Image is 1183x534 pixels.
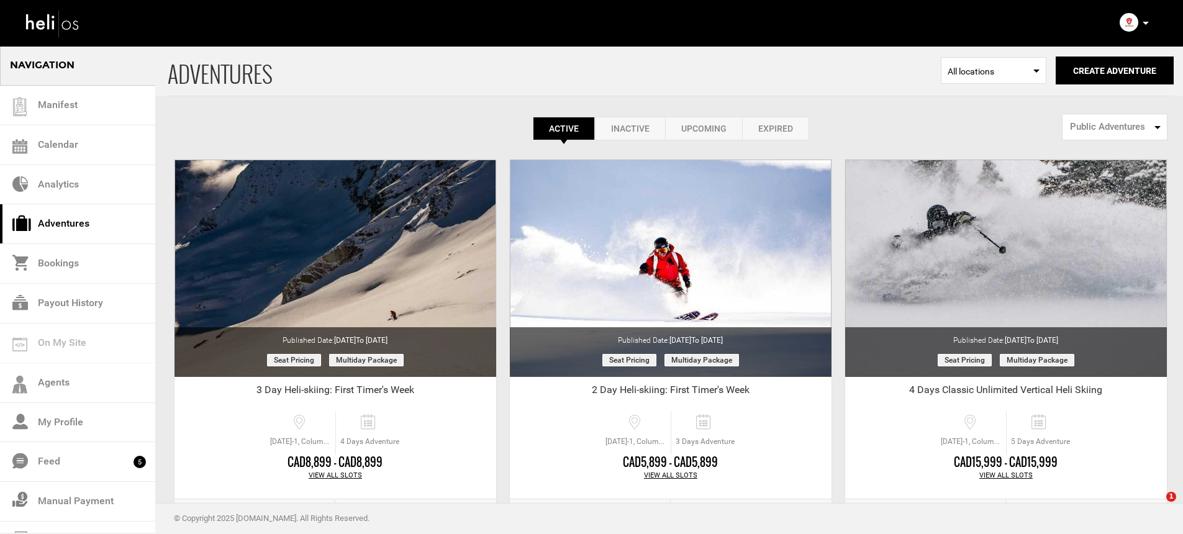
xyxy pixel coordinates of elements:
a: Inactive [595,117,665,140]
div: Published Date: [845,327,1167,346]
div: CAD5,899 - CAD5,899 [510,455,832,471]
a: Active [533,117,595,140]
span: Multiday package [1000,354,1074,366]
div: View All Slots [510,471,832,481]
button: Public Adventures [1062,114,1167,140]
div: Published Date: [175,327,496,346]
span: [DATE] [334,336,388,345]
a: Edit Adventure [510,499,671,530]
span: to [DATE] [356,336,388,345]
div: 4 Days Classic Unlimited Vertical Heli Skiing [845,383,1167,402]
img: on_my_site.svg [12,338,27,351]
span: 4 Days Adventure [336,437,404,447]
div: 2 Day Heli-skiing: First Timer's Week [510,383,832,402]
a: Expired [742,117,809,140]
img: img_9251f6c852f2d69a6fdc2f2f53e7d310.png [1120,13,1138,32]
a: Edit Adventure [175,499,335,530]
div: CAD8,899 - CAD8,899 [175,455,496,471]
span: to [DATE] [1027,336,1058,345]
a: View Bookings [671,499,832,530]
img: heli-logo [25,7,81,40]
span: Seat Pricing [938,354,992,366]
span: Multiday package [329,354,404,366]
span: Seat Pricing [267,354,321,366]
span: Public Adventures [1070,120,1151,133]
img: guest-list.svg [11,97,29,116]
div: Published Date: [510,327,832,346]
span: [DATE]-1, Columbia-Shuswap, [GEOGRAPHIC_DATA] V0A 1H0, [GEOGRAPHIC_DATA] [602,437,671,447]
span: to [DATE] [691,336,723,345]
img: agents-icon.svg [12,376,27,394]
a: View Bookings [335,499,496,530]
span: 3 Days Adventure [671,437,739,447]
span: 5 [134,456,146,468]
span: Multiday package [664,354,739,366]
span: 1 [1166,492,1176,502]
a: View Bookings [1006,499,1167,530]
div: 3 Day Heli-skiing: First Timer's Week [175,383,496,402]
a: Edit Adventure [845,499,1006,530]
div: View All Slots [845,471,1167,481]
span: ADVENTURES [168,45,941,96]
iframe: Intercom live chat [1141,492,1171,522]
span: [DATE]-1, Columbia-Shuswap, [GEOGRAPHIC_DATA] V0A 1H0, [GEOGRAPHIC_DATA] [267,437,335,447]
span: Select box activate [941,57,1046,84]
a: Upcoming [665,117,742,140]
span: [DATE]-1, Columbia-Shuswap, [GEOGRAPHIC_DATA] V0A 1H0, [GEOGRAPHIC_DATA] [938,437,1006,447]
span: [DATE] [1005,336,1058,345]
span: 5 Days Adventure [1007,437,1074,447]
img: calendar.svg [12,139,27,154]
span: [DATE] [669,336,723,345]
button: Create Adventure [1056,57,1174,84]
span: Seat Pricing [602,354,656,366]
span: All locations [948,65,1040,78]
div: CAD15,999 - CAD15,999 [845,455,1167,471]
div: View All Slots [175,471,496,481]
